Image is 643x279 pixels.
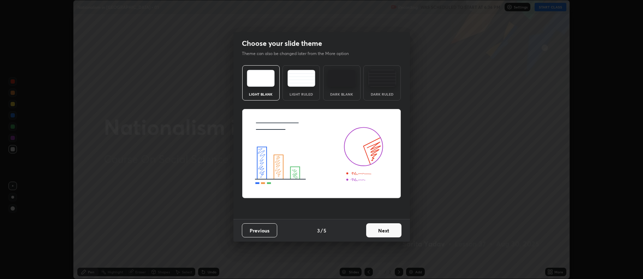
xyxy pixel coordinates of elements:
[242,39,322,48] h2: Choose your slide theme
[328,92,356,96] div: Dark Blank
[317,227,320,234] h4: 3
[368,92,396,96] div: Dark Ruled
[287,70,315,87] img: lightRuledTheme.5fabf969.svg
[247,70,275,87] img: lightTheme.e5ed3b09.svg
[323,227,326,234] h4: 5
[242,223,277,237] button: Previous
[242,109,401,199] img: lightThemeBanner.fbc32fad.svg
[328,70,356,87] img: darkTheme.f0cc69e5.svg
[247,92,275,96] div: Light Blank
[368,70,396,87] img: darkRuledTheme.de295e13.svg
[366,223,401,237] button: Next
[287,92,315,96] div: Light Ruled
[242,50,356,57] p: Theme can also be changed later from the More option
[321,227,323,234] h4: /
